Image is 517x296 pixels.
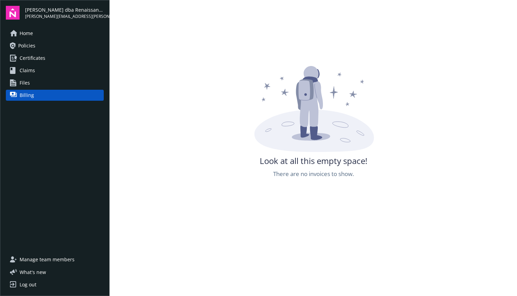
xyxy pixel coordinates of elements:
span: Certificates [20,53,45,64]
span: [PERSON_NAME][EMAIL_ADDRESS][PERSON_NAME][DOMAIN_NAME] [25,13,104,20]
span: [PERSON_NAME] dba Renaissance Studios [GEOGRAPHIC_DATA] [25,6,104,13]
div: Log out [20,279,36,290]
a: Manage team members [6,254,104,265]
button: [PERSON_NAME] dba Renaissance Studios [GEOGRAPHIC_DATA][PERSON_NAME][EMAIL_ADDRESS][PERSON_NAME][... [25,6,104,20]
a: Billing [6,90,104,101]
span: Claims [20,65,35,76]
a: Files [6,77,104,88]
a: Certificates [6,53,104,64]
span: Manage team members [20,254,75,265]
span: What ' s new [20,268,46,276]
span: Home [20,28,33,39]
span: There are no invoices to show. [273,169,354,178]
img: navigator-logo.svg [6,6,20,20]
span: Billing [20,90,34,101]
button: What's new [6,268,57,276]
span: Look at all this empty space! [260,155,367,167]
span: Policies [18,40,35,51]
span: Files [20,77,30,88]
a: Home [6,28,104,39]
a: Claims [6,65,104,76]
a: Policies [6,40,104,51]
